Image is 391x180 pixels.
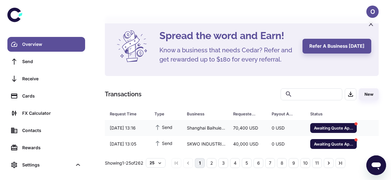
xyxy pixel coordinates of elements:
span: Payout Amount [272,110,303,118]
h4: Spread the word and Earn! [159,28,295,43]
div: Shanghai Baihuier New Material Technology Co., Ltd [182,122,228,134]
span: Requested Amount [233,110,264,118]
button: Go to page 6 [253,158,263,168]
button: Refer a business [DATE] [303,39,371,54]
button: Go to page 10 [300,158,310,168]
div: 0 USD [267,122,305,134]
span: Awaiting Quote Approval [310,141,357,147]
h1: Transactions [105,90,142,99]
button: Go to page 4 [230,158,240,168]
button: Go to page 8 [277,158,287,168]
button: Go to page 2 [207,158,216,168]
span: Type [154,110,179,118]
a: Send [7,54,85,69]
button: Go to page 5 [242,158,252,168]
button: Go to page 3 [218,158,228,168]
button: Go to page 9 [289,158,298,168]
nav: pagination navigation [171,158,346,168]
div: Request Time [110,110,139,118]
span: Request Time [110,110,147,118]
button: page 1 [195,158,205,168]
a: Rewards [7,140,85,155]
div: [DATE] 13:05 [105,138,150,150]
a: Cards [7,89,85,103]
a: Overview [7,37,85,52]
div: Send [22,58,81,65]
div: [DATE] 13:16 [105,122,150,134]
div: Payout Amount [272,110,295,118]
div: Requested Amount [233,110,256,118]
span: Send [154,124,172,130]
div: Contacts [22,127,81,134]
p: Showing 1-25 of 262 [105,160,143,166]
div: Rewards [22,144,81,151]
span: Awaiting Quote Approval [310,125,357,131]
h5: Know a business that needs Cedar? Refer and get rewarded up to $180 for every referral. [159,46,295,64]
button: Go to page 11 [312,158,322,168]
button: O [366,6,379,18]
div: Type [154,110,171,118]
button: Go to next page [324,158,334,168]
div: 70,400 USD [228,122,267,134]
div: Settings [22,162,72,168]
button: Go to last page [335,158,345,168]
a: FX Calculator [7,106,85,121]
iframe: Button to launch messaging window [366,155,386,175]
a: Receive [7,71,85,86]
button: 25 [146,158,166,167]
span: Send [154,140,172,146]
div: Cards [22,93,81,99]
div: Status [310,110,349,118]
button: Go to page 7 [265,158,275,168]
div: 40,000 USD [228,138,267,150]
div: Overview [22,41,81,48]
span: Status [310,110,357,118]
div: Settings [7,158,85,172]
div: FX Calculator [22,110,81,117]
div: Receive [22,75,81,82]
div: SKWO INDUSTRIAL CO.,LIMITED [182,138,228,150]
button: New [359,88,379,100]
a: Contacts [7,123,85,138]
div: 0 USD [267,138,305,150]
